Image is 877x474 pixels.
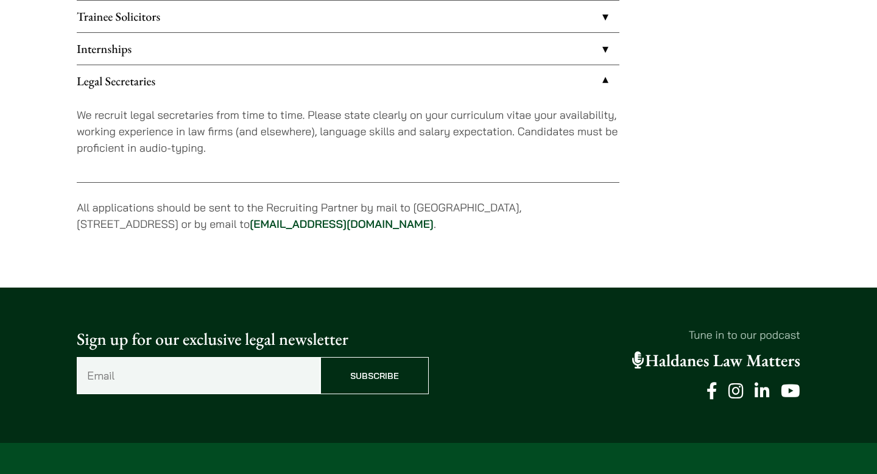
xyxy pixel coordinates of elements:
div: Legal Secretaries [77,97,619,182]
p: Sign up for our exclusive legal newsletter [77,327,429,352]
a: [EMAIL_ADDRESS][DOMAIN_NAME] [250,217,434,231]
a: Haldanes Law Matters [632,350,800,372]
p: All applications should be sent to the Recruiting Partner by mail to [GEOGRAPHIC_DATA], [STREET_A... [77,199,619,232]
a: Trainee Solicitors [77,1,619,32]
p: Tune in to our podcast [448,327,800,343]
a: Internships [77,33,619,65]
input: Subscribe [320,357,429,394]
input: Email [77,357,320,394]
a: Legal Secretaries [77,65,619,97]
p: We recruit legal secretaries from time to time. Please state clearly on your curriculum vitae you... [77,107,619,156]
